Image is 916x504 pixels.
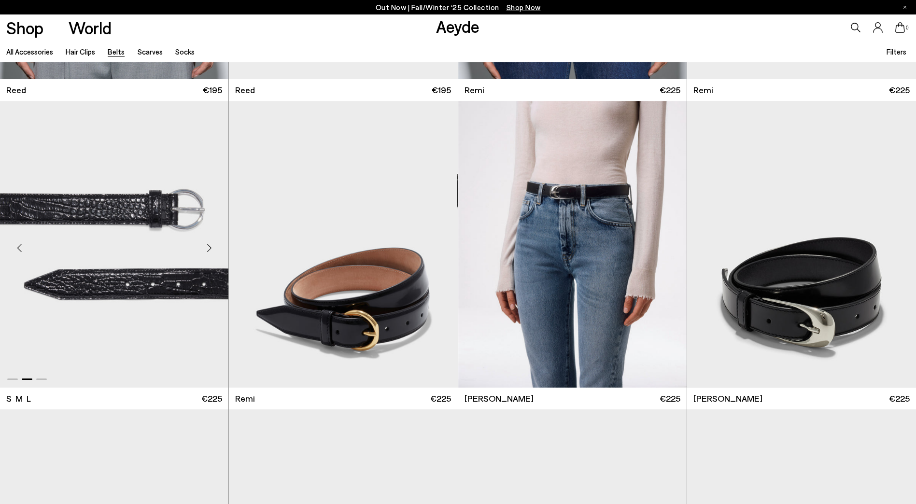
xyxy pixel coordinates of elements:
span: €195 [432,84,451,96]
span: Remi [235,392,255,405]
p: Out Now | Fall/Winter ‘25 Collection [376,1,541,14]
span: Reed [6,84,26,96]
a: World [69,19,112,36]
span: Navigate to /collections/new-in [507,3,541,12]
div: 1 / 3 [229,101,457,388]
span: €225 [889,392,910,405]
span: [PERSON_NAME] [693,392,762,405]
img: Remi Leather Belt [229,101,457,388]
div: Next slide [195,234,224,263]
span: Reed [235,84,255,96]
img: Leona Leather Belt [458,101,687,388]
span: 0 [905,25,910,30]
a: Hair Clips [66,47,95,56]
a: All accessories [6,47,53,56]
img: Leona Leather Belt [687,101,916,388]
a: Reed €195 [229,79,457,101]
a: Remi €225 [458,79,687,101]
span: €225 [201,392,222,405]
img: Remi Leather Belt [457,101,686,388]
li: L [27,392,31,405]
div: 3 / 3 [228,101,457,388]
a: Shop [6,19,43,36]
span: €225 [660,392,680,405]
span: €195 [203,84,222,96]
li: M [15,392,23,405]
img: Remi Leather Belt [228,101,457,388]
a: Socks [175,47,195,56]
a: [PERSON_NAME] €225 [458,388,687,409]
li: S [6,392,12,405]
span: Filters [887,47,906,56]
div: Previous slide [5,234,34,263]
span: €225 [889,84,910,96]
ul: variant [6,392,31,405]
a: [PERSON_NAME] €225 [687,388,916,409]
div: 2 / 3 [457,101,686,388]
a: 0 [895,22,905,33]
div: 3 / 3 [458,101,687,388]
span: €225 [660,84,680,96]
a: Remi €225 [229,388,457,409]
div: 1 / 3 [687,101,915,388]
a: Scarves [138,47,163,56]
span: €225 [430,392,451,405]
a: Remi €225 [687,79,916,101]
img: Leona Leather Belt [687,101,915,388]
a: Aeyde [436,16,479,36]
a: 3 / 3 1 / 3 2 / 3 3 / 3 1 / 3 Next slide Previous slide [229,101,457,388]
a: Belts [108,47,125,56]
span: [PERSON_NAME] [465,392,534,405]
span: Remi [465,84,484,96]
span: Remi [693,84,713,96]
a: Next slide Previous slide [458,101,687,388]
